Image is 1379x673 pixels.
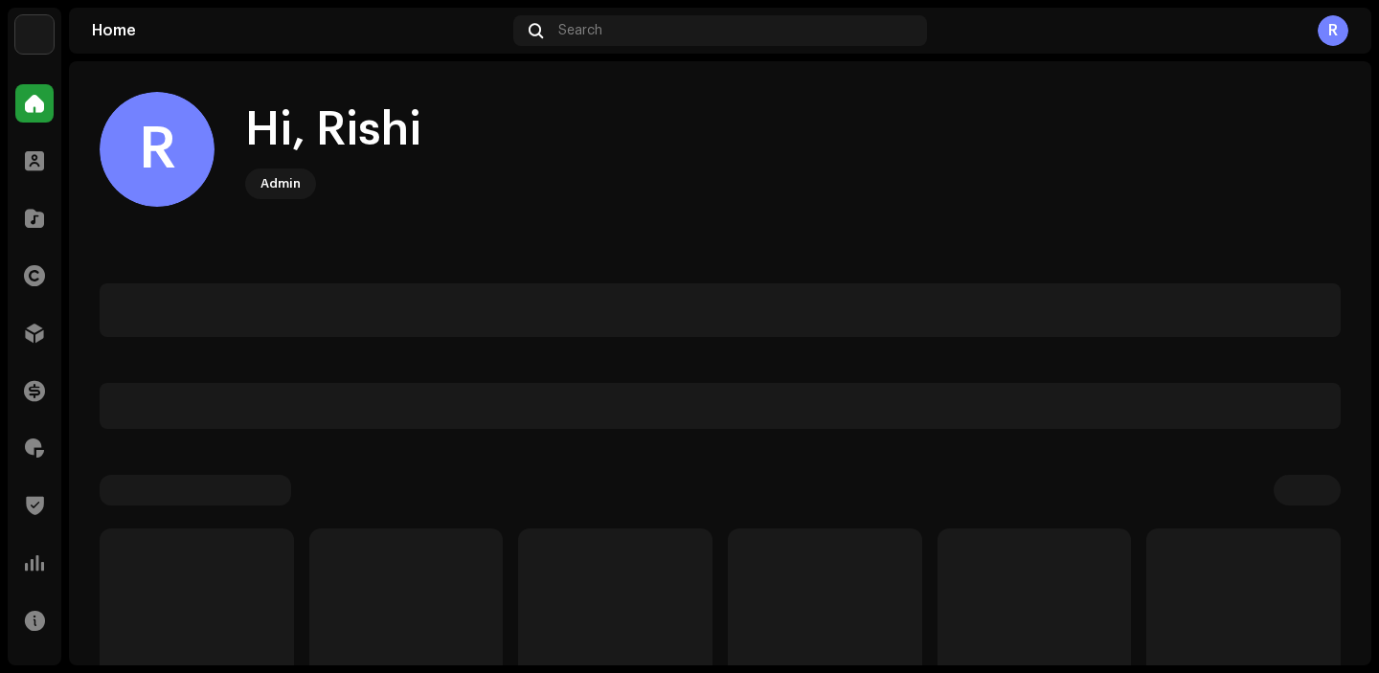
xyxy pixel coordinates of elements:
div: Home [92,23,506,38]
img: bc4c4277-71b2-49c5-abdf-ca4e9d31f9c1 [15,15,54,54]
div: Hi, Rishi [245,100,421,161]
div: R [1318,15,1348,46]
div: R [100,92,215,207]
div: Admin [260,172,301,195]
span: Search [558,23,602,38]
